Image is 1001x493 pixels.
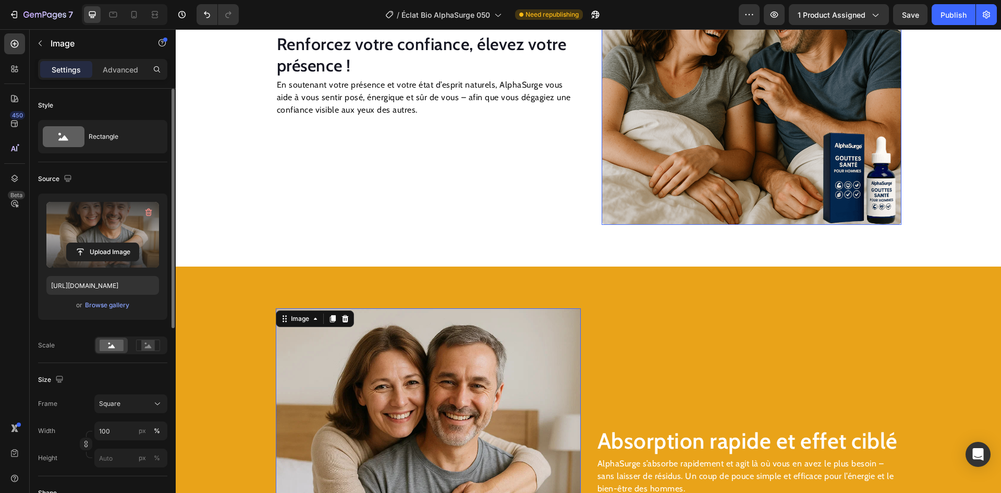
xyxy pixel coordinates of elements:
[789,4,889,25] button: 1 product assigned
[798,9,865,20] span: 1 product assigned
[52,64,81,75] p: Settings
[8,191,25,199] div: Beta
[51,37,139,50] p: Image
[4,4,78,25] button: 7
[46,276,159,295] input: https://example.com/image.jpg
[151,452,163,464] button: px
[94,422,167,440] input: px%
[76,299,82,311] span: or
[99,399,120,408] span: Square
[38,172,74,186] div: Source
[136,425,149,437] button: %
[89,125,152,149] div: Rectangle
[902,10,919,19] span: Save
[85,300,129,310] div: Browse gallery
[94,394,167,413] button: Square
[421,396,726,427] h2: Absorption rapide et effet ciblé
[422,428,725,466] p: AlphaSurge s’absorbe rapidement et agit là où vous en avez le plus besoin – sans laisser de résid...
[10,111,25,119] div: 450
[151,425,163,437] button: px
[38,341,55,350] div: Scale
[139,426,146,436] div: px
[68,8,73,21] p: 7
[38,373,66,387] div: Size
[94,449,167,467] input: px%
[38,101,53,110] div: Style
[38,453,57,463] label: Height
[84,300,130,310] button: Browse gallery
[136,452,149,464] button: %
[176,29,1001,493] iframe: Design area
[941,9,967,20] div: Publish
[154,426,160,436] div: %
[38,399,57,408] label: Frame
[401,9,490,20] span: Éclat Bio AlphaSurge 050
[38,426,55,436] label: Width
[139,453,146,463] div: px
[893,4,927,25] button: Save
[397,9,399,20] span: /
[66,243,139,261] button: Upload Image
[966,442,991,467] div: Open Intercom Messenger
[526,10,579,19] span: Need republishing
[103,64,138,75] p: Advanced
[113,285,136,294] div: Image
[197,4,239,25] div: Undo/Redo
[154,453,160,463] div: %
[932,4,975,25] button: Publish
